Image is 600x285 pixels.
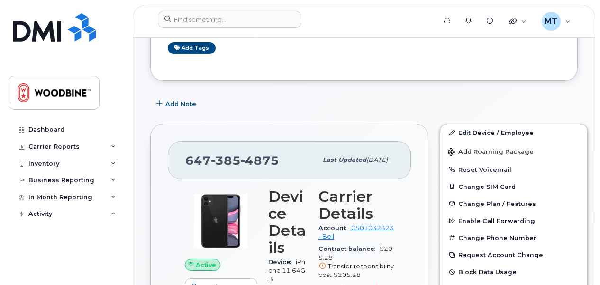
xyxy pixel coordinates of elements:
[268,258,296,266] span: Device
[458,200,536,207] span: Change Plan / Features
[334,271,361,278] span: $205.28
[318,224,351,232] span: Account
[318,245,380,252] span: Contract balance
[440,195,587,212] button: Change Plan / Features
[211,153,241,168] span: 385
[168,42,216,54] a: Add tags
[318,245,394,279] span: $205.28
[150,95,204,112] button: Add Note
[268,188,307,256] h3: Device Details
[318,224,394,240] a: 0501032323 - Bell
[448,148,534,157] span: Add Roaming Package
[196,260,216,269] span: Active
[268,258,305,283] span: iPhone 11 64GB
[185,153,279,168] span: 647
[440,161,587,178] button: Reset Voicemail
[366,156,388,163] span: [DATE]
[440,142,587,161] button: Add Roaming Package
[440,229,587,246] button: Change Phone Number
[168,26,560,38] h3: Tags List
[440,246,587,263] button: Request Account Change
[545,16,557,27] span: MT
[535,12,577,31] div: Mark Tewkesbury
[241,153,279,168] span: 4875
[440,178,587,195] button: Change SIM Card
[458,217,535,224] span: Enable Call Forwarding
[318,263,394,278] span: Transfer responsibility cost
[440,263,587,280] button: Block Data Usage
[502,12,533,31] div: Quicklinks
[318,188,394,222] h3: Carrier Details
[323,156,366,163] span: Last updated
[440,212,587,229] button: Enable Call Forwarding
[158,11,301,28] input: Find something...
[440,124,587,141] a: Edit Device / Employee
[165,99,196,108] span: Add Note
[192,193,249,249] img: iPhone_11.jpg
